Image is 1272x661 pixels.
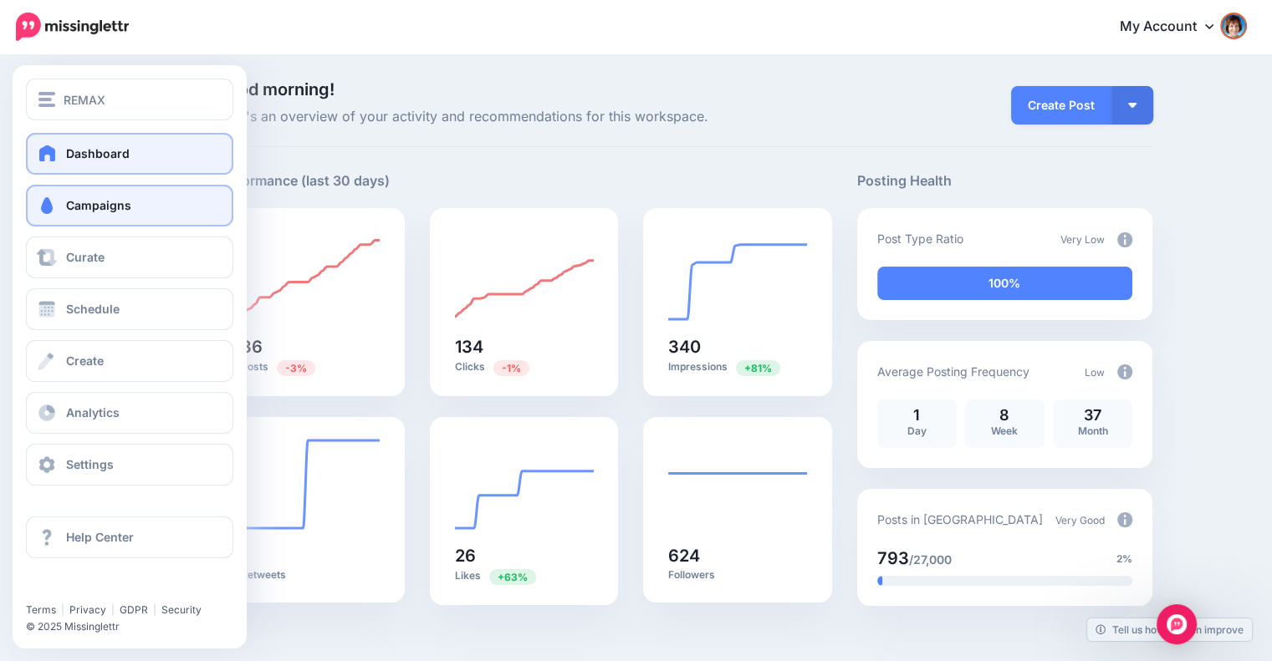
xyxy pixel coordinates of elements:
span: Previous period: 136 [493,360,529,376]
a: Terms [26,603,56,616]
span: Help Center [66,530,134,544]
span: Day [907,425,927,437]
p: Post Type Ratio [877,229,963,248]
h5: 624 [668,547,807,564]
a: Tell us how we can improve [1087,618,1252,641]
p: Impressions [668,359,807,375]
span: Schedule [66,302,120,316]
span: Very Low [1060,233,1105,246]
p: Retweets [241,568,380,582]
span: Week [991,425,1018,437]
a: Dashboard [26,133,233,175]
p: Average Posting Frequency [877,362,1029,381]
h5: 1 [241,547,380,564]
img: arrow-down-white.png [1128,103,1137,108]
span: Settings [66,457,114,471]
img: Missinglettr [16,13,129,41]
span: Previous period: 188 [736,360,780,376]
p: Posts in [GEOGRAPHIC_DATA] [877,510,1043,529]
p: Likes [455,568,594,584]
div: 100% of your posts in the last 30 days have been from Drip Campaigns [877,267,1132,300]
p: Posts [241,359,380,375]
p: Followers [668,568,807,582]
a: Analytics [26,392,233,434]
span: Here's an overview of your activity and recommendations for this workspace. [216,106,832,128]
a: Security [161,603,202,616]
span: 2% [1116,551,1132,567]
span: Previous period: 16 [489,569,536,585]
span: Dashboard [66,146,130,160]
span: | [61,603,64,616]
span: Analytics [66,405,120,419]
a: Create [26,340,233,382]
span: Create [66,353,104,368]
span: Good morning! [216,79,335,99]
span: Very Good [1055,514,1105,526]
span: Month [1077,425,1107,437]
h5: 340 [668,338,807,355]
span: | [153,603,156,616]
span: 793 [877,548,909,568]
img: menu.png [38,92,55,107]
a: Campaigns [26,185,233,226]
img: info-circle-grey.png [1117,364,1132,379]
span: Curate [66,250,105,264]
a: Privacy [69,603,106,616]
p: Clicks [455,359,594,375]
a: GDPR [120,603,148,616]
div: 2% of your posts in the last 30 days have been from Drip Campaigns [877,576,882,586]
h5: 36 [241,338,380,355]
img: info-circle-grey.png [1117,512,1132,527]
span: Low [1085,366,1105,379]
span: REMAX [64,90,105,109]
p: 8 [973,408,1036,423]
h5: 26 [455,547,594,564]
h5: Performance (last 30 days) [216,170,390,191]
span: | [111,603,115,616]
li: © 2025 Missinglettr [26,618,243,635]
a: Schedule [26,288,233,330]
a: Curate [26,236,233,278]
div: Open Intercom Messenger [1157,604,1197,644]
a: Help Center [26,516,233,558]
h5: Posting Health [857,170,1152,191]
h5: 134 [455,338,594,355]
a: Settings [26,444,233,486]
iframe: Twitter Follow Button [26,579,153,596]
p: 1 [886,408,948,423]
span: Campaigns [66,198,131,212]
img: info-circle-grey.png [1117,232,1132,247]
span: Previous period: 37 [277,360,315,376]
a: Create Post [1011,86,1111,125]
span: /27,000 [909,552,952,567]
button: REMAX [26,79,233,120]
p: 37 [1061,408,1124,423]
a: My Account [1103,7,1247,48]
